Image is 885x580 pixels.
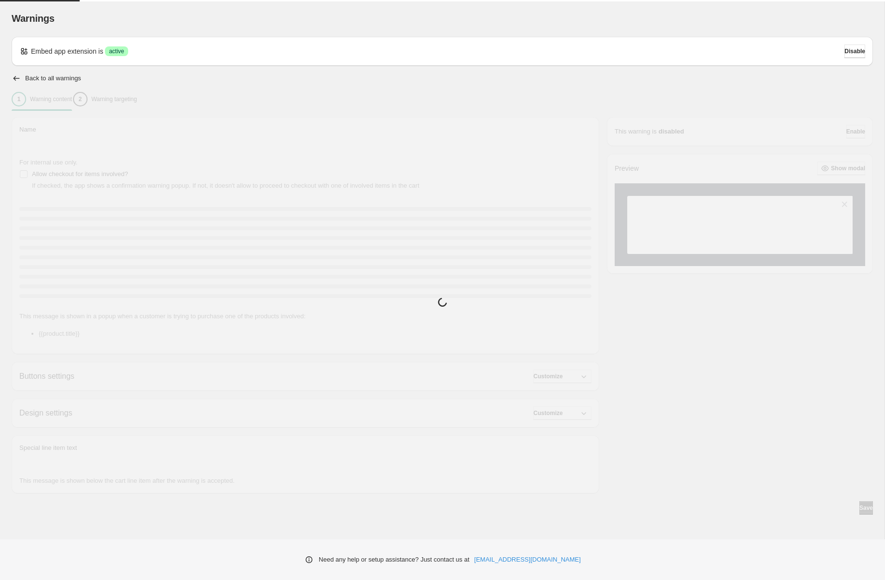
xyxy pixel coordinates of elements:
span: Warnings [12,13,55,24]
h2: Back to all warnings [25,74,81,82]
a: [EMAIL_ADDRESS][DOMAIN_NAME] [474,555,581,565]
span: active [109,47,124,55]
span: Disable [844,47,865,55]
button: Disable [844,45,865,58]
p: Embed app extension is [31,46,103,56]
